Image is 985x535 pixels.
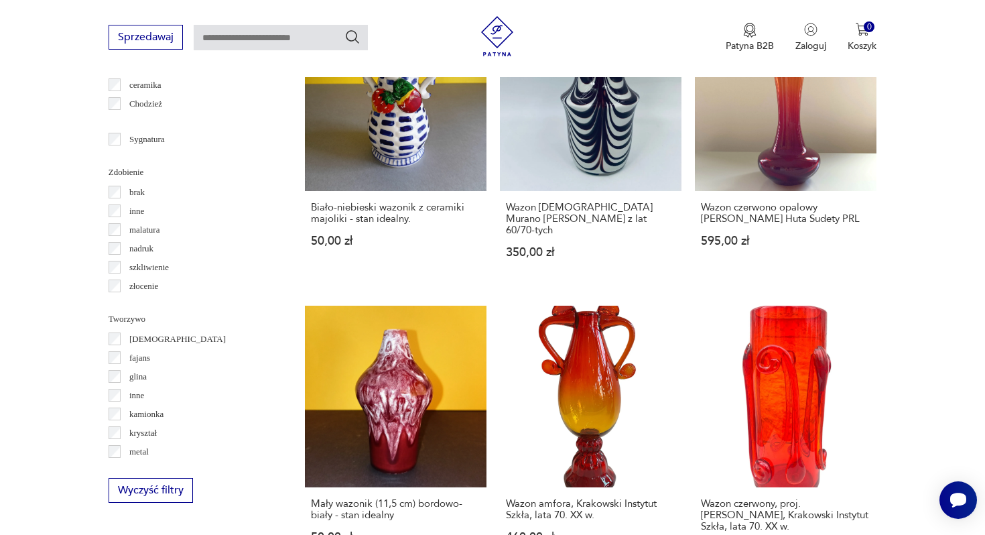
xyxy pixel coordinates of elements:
p: metal [129,444,149,459]
h3: Wazon amfora, Krakowski Instytut Szkła, lata 70. XX w. [506,498,675,521]
iframe: Smartsupp widget button [939,481,977,519]
button: Sprzedawaj [109,25,183,50]
p: kamionka [129,407,163,422]
h3: Biało-niebieski wazonik z ceramiki majoliki - stan idealny. [311,202,480,225]
h3: Mały wazonik (11,5 cm) bordowo-biały - stan idealny [311,498,480,521]
div: 0 [864,21,875,33]
img: Ikona koszyka [856,23,869,36]
h3: Wazon [DEMOGRAPHIC_DATA] Murano [PERSON_NAME] z lat 60/70-tych [506,202,675,236]
button: Szukaj [344,29,360,45]
p: 50,00 zł [311,235,480,247]
p: ceramika [129,78,161,93]
a: Sprzedawaj [109,34,183,43]
p: fajans [129,351,150,365]
a: Biało-niebieski wazonik z ceramiki majoliki - stan idealny.Biało-niebieski wazonik z ceramiki maj... [305,9,486,284]
p: Patyna B2B [726,40,774,52]
p: 350,00 zł [506,247,675,258]
button: 0Koszyk [848,23,876,52]
p: Koszyk [848,40,876,52]
p: kryształ [129,426,157,440]
p: Tworzywo [109,312,273,326]
p: szkliwienie [129,260,169,275]
a: KlasykWazon czerwono opalowy Herkules Ewa Gerczuk-Moskaluk Huta Sudety PRLWazon czerwono opalowy ... [695,9,876,284]
a: Ikona medaluPatyna B2B [726,23,774,52]
button: Wyczyść filtry [109,478,193,503]
p: Zaloguj [795,40,826,52]
p: porcelana [129,463,163,478]
h3: Wazon czerwono opalowy [PERSON_NAME] Huta Sudety PRL [701,202,870,225]
button: Patyna B2B [726,23,774,52]
p: nadruk [129,241,153,256]
p: glina [129,369,147,384]
p: Sygnatura [129,132,165,147]
img: Ikona medalu [743,23,757,38]
img: Ikonka użytkownika [804,23,817,36]
p: Chodzież [129,97,162,111]
p: Ćmielów [129,115,161,130]
p: [DEMOGRAPHIC_DATA] [129,332,226,347]
p: inne [129,204,144,219]
p: złocenie [129,279,158,294]
a: Wazon włoski Murano Carlo Moretti z lat 60/70-tychWazon [DEMOGRAPHIC_DATA] Murano [PERSON_NAME] z... [500,9,681,284]
p: 595,00 zł [701,235,870,247]
button: Zaloguj [795,23,826,52]
img: Patyna - sklep z meblami i dekoracjami vintage [477,16,517,56]
p: inne [129,388,144,403]
h3: Wazon czerwony, proj. [PERSON_NAME], Krakowski Instytut Szkła, lata 70. XX w. [701,498,870,532]
p: malatura [129,223,159,237]
p: Zdobienie [109,165,273,180]
p: brak [129,185,145,200]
